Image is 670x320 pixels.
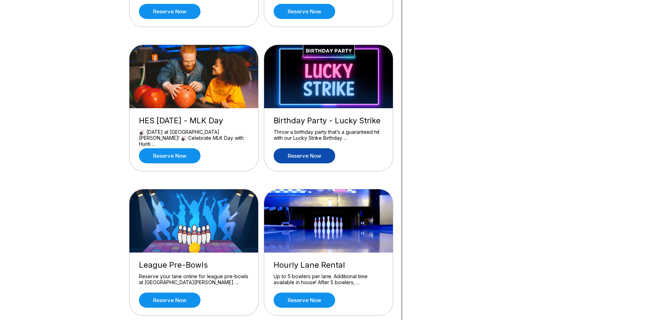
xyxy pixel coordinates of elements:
a: Reserve now [139,4,200,19]
img: HES Spirit Day - MLK Day [129,45,259,108]
a: Reserve now [274,148,335,163]
div: 🎳 [DATE] at [GEOGRAPHIC_DATA][PERSON_NAME]! 🎳 Celebrate MLK Day with Hunti ... [139,129,249,141]
img: League Pre-Bowls [129,189,259,253]
div: League Pre-Bowls [139,260,249,270]
a: Reserve now [274,4,335,19]
div: HES [DATE] - MLK Day [139,116,249,125]
img: Hourly Lane Rental [264,189,394,253]
div: Birthday Party - Lucky Strike [274,116,383,125]
img: Birthday Party - Lucky Strike [264,45,394,108]
div: Hourly Lane Rental [274,260,383,270]
a: Reserve now [139,148,200,163]
div: Reserve your lane online for league pre-bowls at [GEOGRAPHIC_DATA][PERSON_NAME]. ... [139,273,249,286]
div: Throw a birthday party that’s a guaranteed hit with our Lucky Strike Birthday ... [274,129,383,141]
a: Reserve now [274,293,335,308]
div: Up to 5 bowlers per lane. Additional time available in house! After 5 bowlers, ... [274,273,383,286]
a: Reserve now [139,293,200,308]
